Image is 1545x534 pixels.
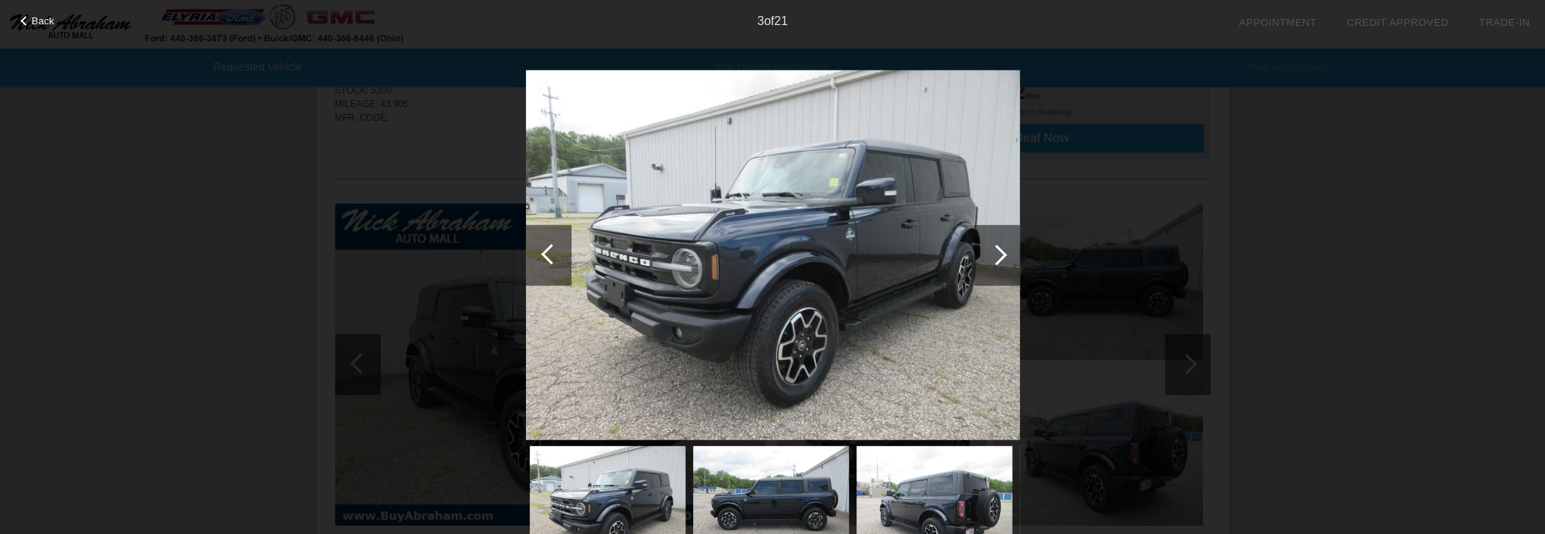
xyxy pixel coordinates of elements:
span: 21 [774,14,788,27]
a: Appointment [1239,17,1316,28]
img: f629f030b0cf790f9b7e27f7705f91cax.jpg [526,70,1020,441]
a: Credit Approved [1347,17,1448,28]
span: Back [32,15,55,27]
span: 3 [757,14,764,27]
a: Trade-In [1479,17,1530,28]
